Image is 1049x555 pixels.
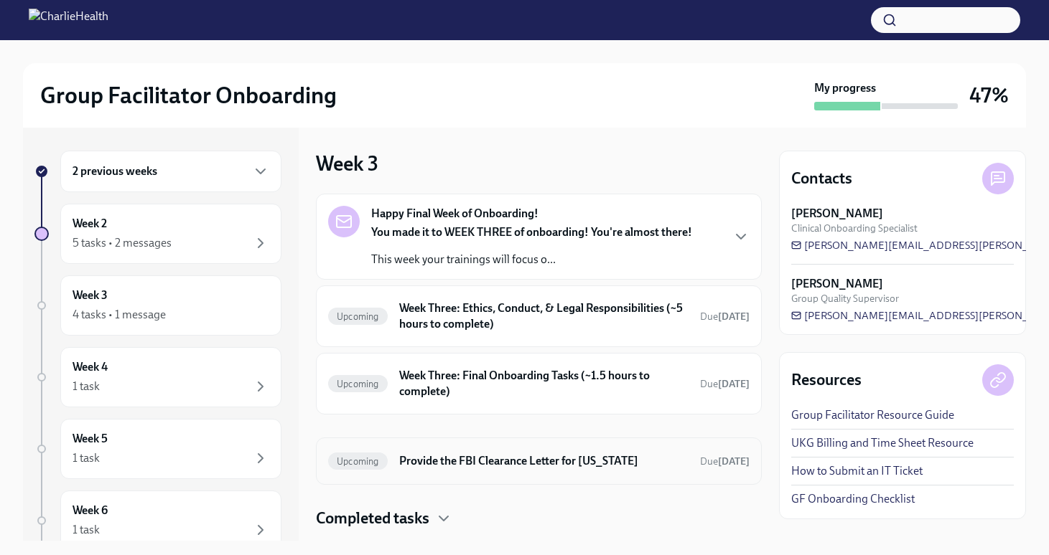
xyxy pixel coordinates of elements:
h6: Week 5 [73,431,108,447]
span: October 28th, 2025 08:00 [700,455,750,468]
span: Due [700,310,750,323]
h3: 47% [969,82,1009,108]
a: UKG Billing and Time Sheet Resource [791,435,974,451]
a: Week 25 tasks • 2 messages [34,204,281,264]
h2: Group Facilitator Onboarding [40,81,337,110]
h6: Provide the FBI Clearance Letter for [US_STATE] [399,453,689,469]
a: UpcomingProvide the FBI Clearance Letter for [US_STATE]Due[DATE] [328,450,750,473]
h3: Week 3 [316,151,378,176]
strong: [PERSON_NAME] [791,276,883,292]
div: 1 task [73,522,100,538]
strong: Happy Final Week of Onboarding! [371,206,539,222]
h6: Week 6 [73,503,108,518]
h6: Week Three: Final Onboarding Tasks (~1.5 hours to complete) [399,368,689,399]
h4: Resources [791,369,862,391]
strong: [DATE] [718,310,750,323]
a: GF Onboarding Checklist [791,491,915,507]
h6: Week 2 [73,216,107,232]
h6: Week Three: Ethics, Conduct, & Legal Responsibilities (~5 hours to complete) [399,300,689,332]
div: 4 tasks • 1 message [73,307,166,323]
strong: [DATE] [718,378,750,390]
div: 1 task [73,450,100,466]
span: October 11th, 2025 08:00 [700,377,750,391]
div: 5 tasks • 2 messages [73,235,172,251]
span: Due [700,378,750,390]
div: Completed tasks [316,508,762,529]
a: Group Facilitator Resource Guide [791,407,954,423]
strong: My progress [814,80,876,96]
a: Week 34 tasks • 1 message [34,275,281,336]
span: October 13th, 2025 08:00 [700,310,750,323]
a: UpcomingWeek Three: Final Onboarding Tasks (~1.5 hours to complete)Due[DATE] [328,365,750,402]
h4: Completed tasks [316,508,429,529]
a: How to Submit an IT Ticket [791,463,923,479]
img: CharlieHealth [29,9,108,32]
strong: You made it to WEEK THREE of onboarding! You're almost there! [371,225,692,239]
h6: Week 3 [73,288,108,303]
span: Clinical Onboarding Specialist [791,222,918,235]
a: Week 61 task [34,490,281,551]
h6: Week 4 [73,359,108,375]
span: Upcoming [328,456,388,467]
span: Upcoming [328,311,388,322]
strong: [DATE] [718,455,750,468]
div: 2 previous weeks [60,151,281,192]
span: Group Quality Supervisor [791,292,899,305]
a: Week 41 task [34,347,281,407]
strong: [PERSON_NAME] [791,206,883,222]
div: 1 task [73,379,100,394]
a: UpcomingWeek Three: Ethics, Conduct, & Legal Responsibilities (~5 hours to complete)Due[DATE] [328,298,750,335]
p: This week your trainings will focus o... [371,252,692,267]
h6: 2 previous weeks [73,163,157,179]
h4: Contacts [791,168,852,189]
span: Due [700,455,750,468]
a: Week 51 task [34,419,281,479]
span: Upcoming [328,379,388,389]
